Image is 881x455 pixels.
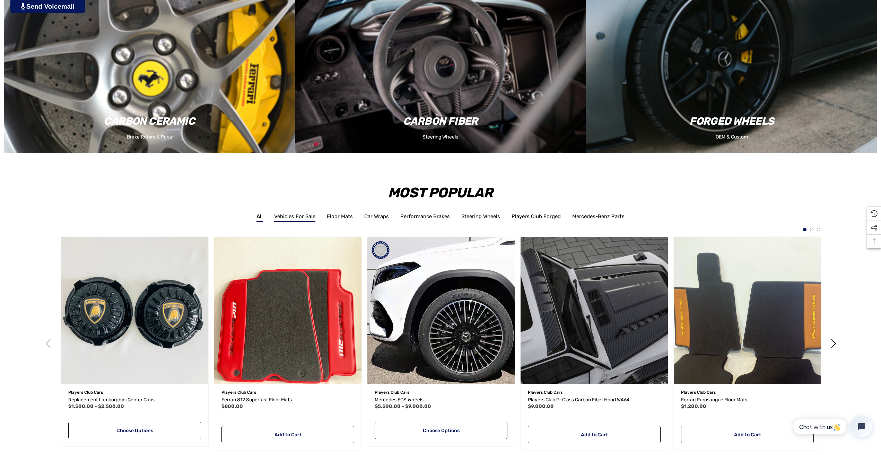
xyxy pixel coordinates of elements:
[824,334,843,353] button: Next
[21,3,25,10] img: PjwhLS0gR2VuZXJhdG9yOiBHcmF2aXQuaW8gLS0+PHN2ZyB4bWxucz0iaHR0cDovL3d3dy53My5vcmcvMjAwMC9zdmciIHhtb...
[681,396,814,404] a: Ferrari Purosangue Floor Mats,$1,200.00
[528,396,661,404] a: Players Club G-Class Carbon Fiber Hood W464,$9,000.00
[528,426,661,443] a: Add to Cart
[4,133,295,142] p: Brake Rotors & Pads
[68,397,155,403] span: Replacement Lamborghini Center Caps
[375,422,507,439] a: Choose Options
[367,237,515,384] img: Mercedes EQS Wheels
[461,213,500,223] a: Steering Wheels
[674,237,821,384] a: Ferrari Purosangue Floor Mats,$1,200.00
[871,224,878,231] svg: Social Media
[364,213,389,223] a: Car Wraps
[681,403,706,409] span: $1,200.00
[512,213,561,223] a: Players Club Forged
[586,133,877,142] p: OEM & Custom
[274,213,315,223] a: Vehicles For Sale
[256,213,263,223] a: All
[4,111,295,132] div: Carbon Ceramic
[58,182,823,203] h2: Most Popular
[521,237,668,384] a: Players Club G-Class Carbon Fiber Hood W464,$9,000.00
[681,426,814,443] a: Add to Cart
[375,388,507,397] p: Players Club Cars
[810,228,813,231] button: 2 of 3
[400,213,450,223] a: Performance Brakes
[61,237,208,384] a: Replacement Lamborghini Center Caps,Price range from $1,500.00 to $2,500.00
[327,213,353,223] a: Floor Mats
[586,111,877,132] div: Forged Wheels
[817,228,820,231] button: 3 of 3
[528,403,554,409] span: $9,000.00
[221,396,354,404] a: Ferrari 812 Superfast Floor Mats,$800.00
[221,397,292,403] span: Ferrari 812 Superfast Floor Mats
[528,397,630,403] span: Players Club G-Class Carbon Fiber Hood W464
[375,396,507,404] a: Mercedes EQS Wheels,Price range from $5,500.00 to $9,000.00
[214,237,361,384] img: Ferrari 812 Floor Mats
[521,237,668,384] img: Players Club Carbon Fiber G Class Hood
[871,210,878,217] svg: Recently Viewed
[375,403,431,409] span: $5,500.00 - $9,000.00
[61,237,208,384] img: Replacement Lamborghini Center Caps
[295,111,586,132] div: Carbon Fiber
[681,388,814,397] p: Players Club Cars
[68,403,124,409] span: $1,500.00 - $2,500.00
[367,237,515,384] a: Mercedes EQS Wheels,Price range from $5,500.00 to $9,000.00
[221,403,243,409] span: $800.00
[221,426,354,443] a: Add to Cart
[786,410,878,443] iframe: Tidio Chat
[375,397,424,403] span: Mercedes EQS Wheels
[674,237,821,384] img: Ferrari Purosangue Floor Mats
[68,422,201,439] a: Choose Options
[295,133,586,142] p: Steering Wheels
[803,228,806,231] button: 1 of 3
[528,388,661,397] p: Players Club Cars
[221,388,354,397] p: Players Club Cars
[39,334,58,353] button: Previous
[214,237,361,384] a: Ferrari 812 Superfast Floor Mats,$800.00
[572,213,625,223] a: Mercedes-Benz Parts
[68,388,201,397] p: Players Club Cars
[68,396,201,404] a: Replacement Lamborghini Center Caps,Price range from $1,500.00 to $2,500.00
[681,397,747,403] span: Ferrari Purosangue Floor Mats
[867,238,881,245] svg: Top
